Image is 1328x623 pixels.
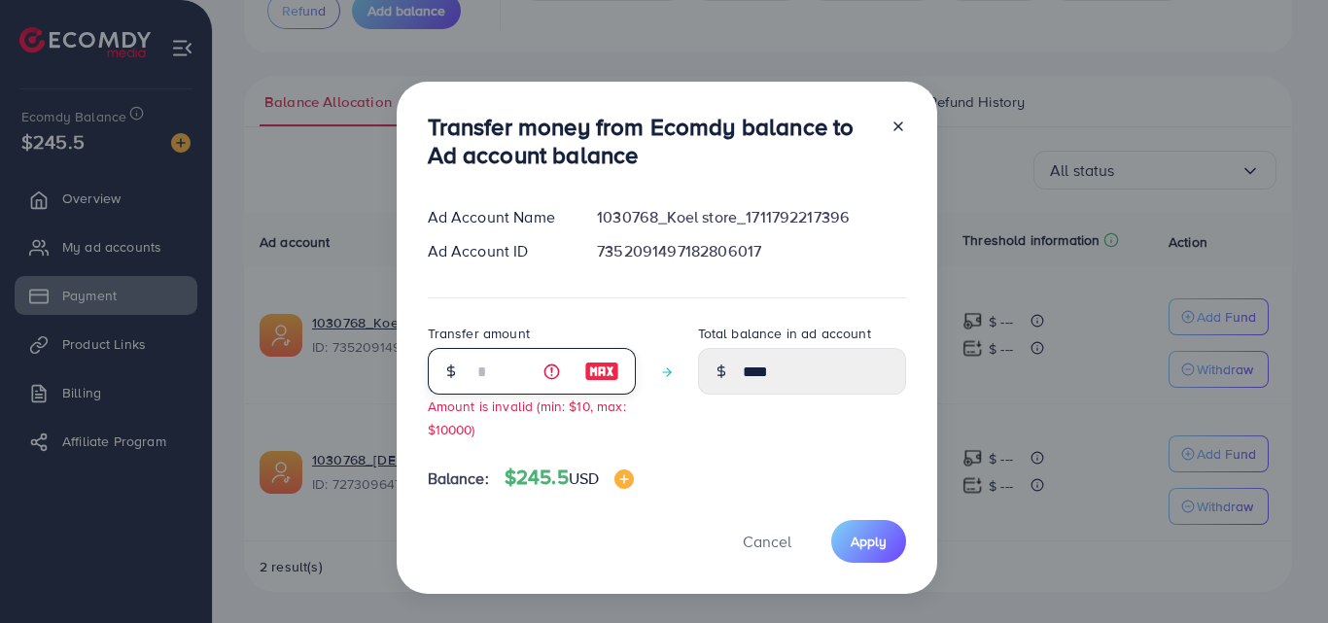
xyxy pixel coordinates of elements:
[428,467,489,490] span: Balance:
[584,360,619,383] img: image
[581,206,921,228] div: 1030768_Koel store_1711792217396
[412,206,582,228] div: Ad Account Name
[718,520,816,562] button: Cancel
[831,520,906,562] button: Apply
[428,397,626,437] small: Amount is invalid (min: $10, max: $10000)
[614,469,634,489] img: image
[428,113,875,169] h3: Transfer money from Ecomdy balance to Ad account balance
[581,240,921,262] div: 7352091497182806017
[1245,536,1313,608] iframe: Chat
[428,324,530,343] label: Transfer amount
[412,240,582,262] div: Ad Account ID
[505,466,634,490] h4: $245.5
[851,532,887,551] span: Apply
[698,324,871,343] label: Total balance in ad account
[569,467,599,489] span: USD
[743,531,791,552] span: Cancel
